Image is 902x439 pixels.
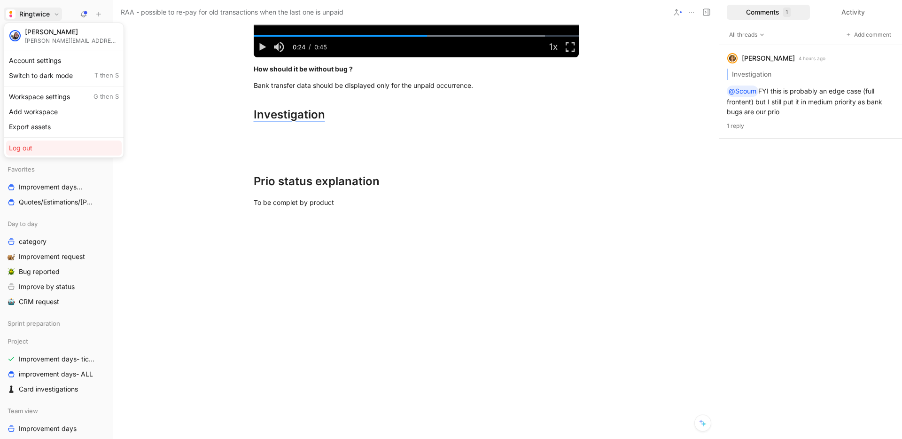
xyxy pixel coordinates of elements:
[6,141,122,156] div: Log out
[6,68,122,83] div: Switch to dark mode
[4,23,124,158] div: RingtwiceRingtwice
[25,37,119,44] div: [PERSON_NAME][EMAIL_ADDRESS][DOMAIN_NAME]
[6,53,122,68] div: Account settings
[6,119,122,134] div: Export assets
[10,31,20,40] img: avatar
[6,104,122,119] div: Add workspace
[94,71,119,80] span: T then S
[25,28,119,36] div: [PERSON_NAME]
[6,89,122,104] div: Workspace settings
[93,93,119,101] span: G then S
